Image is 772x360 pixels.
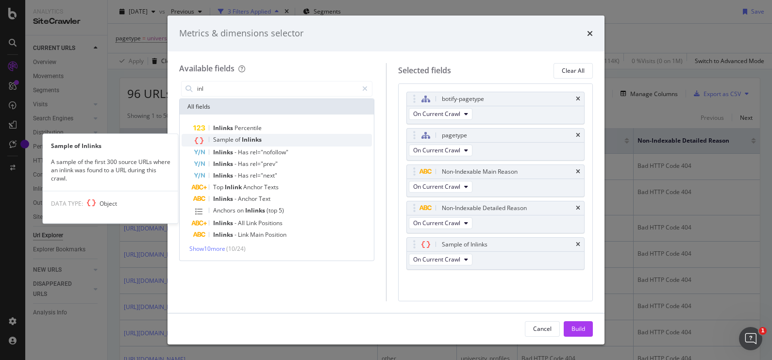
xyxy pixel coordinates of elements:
[406,128,585,161] div: pagetypetimesOn Current Crawl
[587,27,593,40] div: times
[235,219,238,227] span: -
[235,171,238,180] span: -
[213,206,237,214] span: Anchors
[258,219,283,227] span: Positions
[213,195,235,203] span: Inlinks
[442,240,487,249] div: Sample of Inlinks
[43,142,178,150] div: Sample of Inlinks
[213,183,225,191] span: Top
[576,169,580,175] div: times
[759,327,767,335] span: 1
[238,171,250,180] span: Has
[237,206,245,214] span: on
[225,183,243,191] span: Inlink
[213,171,235,180] span: Inlinks
[259,195,270,203] span: Text
[180,99,374,115] div: All fields
[235,135,242,144] span: of
[442,203,527,213] div: Non-Indexable Detailed Reason
[576,96,580,102] div: times
[409,145,472,156] button: On Current Crawl
[213,219,235,227] span: Inlinks
[442,167,518,177] div: Non-Indexable Main Reason
[413,219,460,227] span: On Current Crawl
[409,181,472,193] button: On Current Crawl
[213,135,235,144] span: Sample
[245,206,267,214] span: Inlinks
[213,230,235,239] span: Inlinks
[235,230,238,239] span: -
[226,245,246,253] span: ( 10 / 24 )
[168,16,604,344] div: modal
[246,219,258,227] span: Link
[413,255,460,263] span: On Current Crawl
[235,160,238,168] span: -
[264,183,279,191] span: Texts
[442,131,467,140] div: pagetype
[238,148,250,156] span: Has
[413,146,460,154] span: On Current Crawl
[554,63,593,79] button: Clear All
[576,205,580,211] div: times
[409,108,472,120] button: On Current Crawl
[739,327,762,350] iframe: Intercom live chat
[213,124,235,132] span: Inlinks
[238,160,250,168] span: Has
[576,242,580,247] div: times
[250,230,265,239] span: Main
[243,183,264,191] span: Anchor
[250,171,277,180] span: rel="next"
[196,82,358,96] input: Search by field name
[279,206,284,214] span: 5)
[413,182,460,191] span: On Current Crawl
[533,325,552,333] div: Cancel
[564,321,593,337] button: Build
[398,65,451,76] div: Selected fields
[250,160,278,168] span: rel="prev"
[242,135,262,144] span: Inlinks
[409,254,472,265] button: On Current Crawl
[267,206,279,214] span: (top
[179,63,235,74] div: Available fields
[235,195,238,203] span: -
[409,217,472,229] button: On Current Crawl
[413,110,460,118] span: On Current Crawl
[571,325,585,333] div: Build
[406,164,585,197] div: Non-Indexable Main ReasontimesOn Current Crawl
[213,160,235,168] span: Inlinks
[576,132,580,138] div: times
[179,27,303,40] div: Metrics & dimensions selector
[238,230,250,239] span: Link
[43,158,178,182] div: A sample of the first 300 source URLs where an inlink was found to a URL during this crawl.
[189,245,225,253] span: Show 10 more
[406,201,585,233] div: Non-Indexable Detailed ReasontimesOn Current Crawl
[235,124,262,132] span: Percentile
[406,92,585,124] div: botify-pagetypetimesOn Current Crawl
[235,148,238,156] span: -
[250,148,288,156] span: rel="nofollow"
[406,237,585,270] div: Sample of InlinkstimesOn Current Crawl
[213,148,235,156] span: Inlinks
[238,219,246,227] span: All
[442,94,484,104] div: botify-pagetype
[238,195,259,203] span: Anchor
[525,321,560,337] button: Cancel
[265,230,286,239] span: Position
[562,66,585,75] div: Clear All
